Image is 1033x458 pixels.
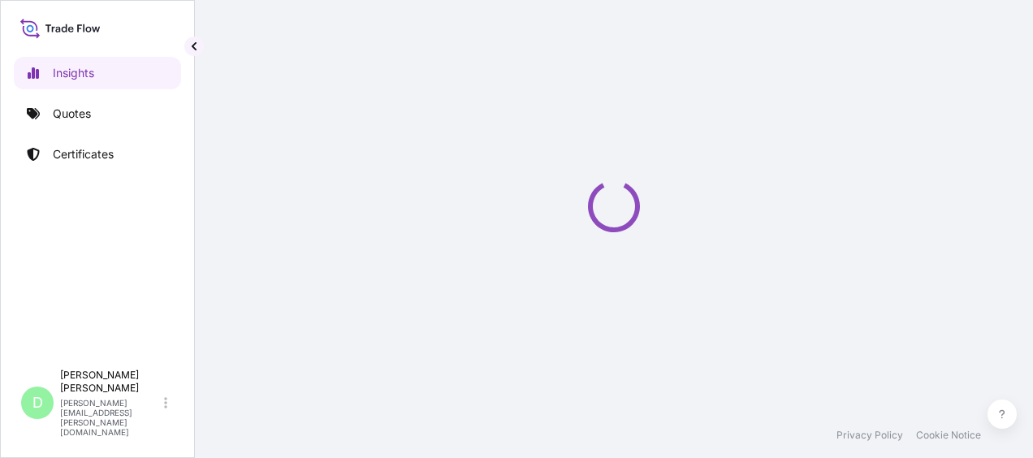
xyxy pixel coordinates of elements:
[60,369,161,395] p: [PERSON_NAME] [PERSON_NAME]
[14,57,181,89] a: Insights
[53,146,114,162] p: Certificates
[916,429,981,442] a: Cookie Notice
[53,65,94,81] p: Insights
[836,429,903,442] a: Privacy Policy
[14,138,181,171] a: Certificates
[32,395,43,411] span: D
[14,97,181,130] a: Quotes
[60,398,161,437] p: [PERSON_NAME][EMAIL_ADDRESS][PERSON_NAME][DOMAIN_NAME]
[53,106,91,122] p: Quotes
